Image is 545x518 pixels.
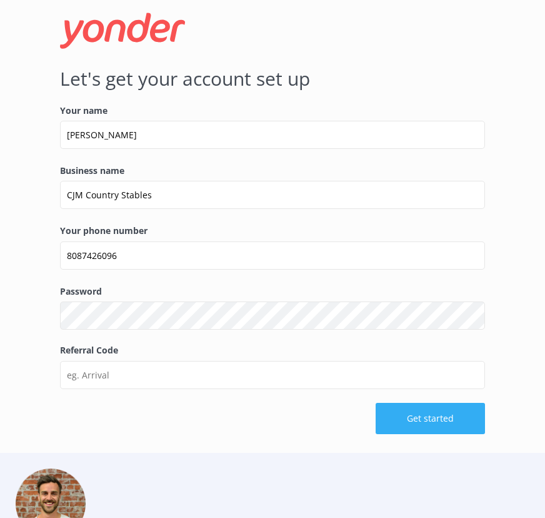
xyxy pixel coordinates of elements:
input: +1 203 45454 [60,241,485,270]
label: Password [60,285,485,298]
label: Business name [60,164,485,178]
input: Joe Bloggs [60,121,485,149]
label: Referral Code [60,343,485,357]
label: Your name [60,104,485,118]
label: Your phone number [60,224,485,238]
h1: Let's get your account set up [60,66,485,91]
button: Show password [460,303,485,328]
input: eg. Arrival [60,361,485,389]
input: eg. Cool Tours [60,181,485,209]
button: Get started [376,403,485,434]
